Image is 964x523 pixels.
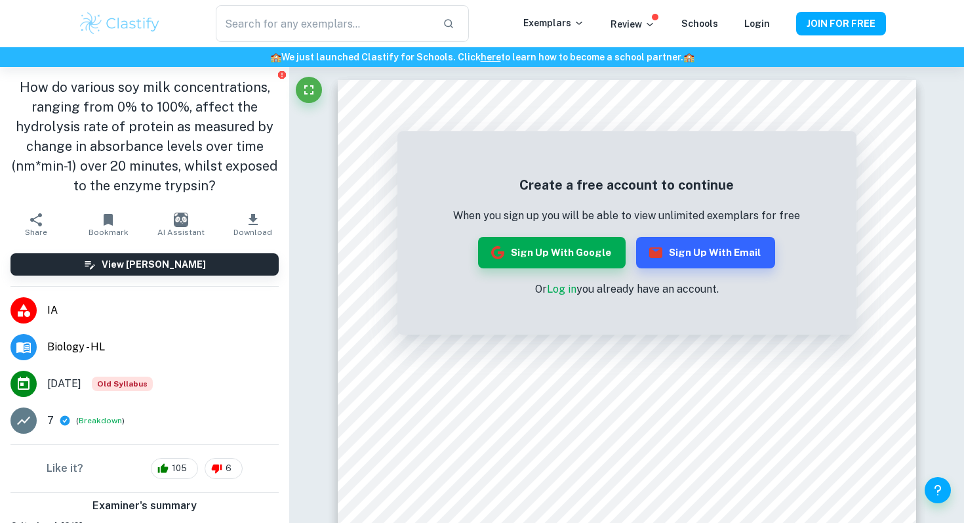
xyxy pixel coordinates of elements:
[478,237,626,268] button: Sign up with Google
[102,257,206,272] h6: View [PERSON_NAME]
[47,339,279,355] span: Biology - HL
[78,10,161,37] img: Clastify logo
[92,377,153,391] div: Starting from the May 2025 session, the Biology IA requirements have changed. It's OK to refer to...
[25,228,47,237] span: Share
[151,458,198,479] div: 105
[47,303,279,318] span: IA
[217,206,289,243] button: Download
[611,17,655,31] p: Review
[92,377,153,391] span: Old Syllabus
[636,237,775,268] button: Sign up with Email
[10,253,279,276] button: View [PERSON_NAME]
[233,228,272,237] span: Download
[72,206,144,243] button: Bookmark
[681,18,718,29] a: Schools
[89,228,129,237] span: Bookmark
[157,228,205,237] span: AI Assistant
[205,458,243,479] div: 6
[744,18,770,29] a: Login
[218,462,239,475] span: 6
[47,376,81,392] span: [DATE]
[925,477,951,503] button: Help and Feedback
[145,206,217,243] button: AI Assistant
[216,5,432,42] input: Search for any exemplars...
[683,52,694,62] span: 🏫
[10,77,279,196] h1: How do various soy milk concentrations, ranging from 0% to 100%, affect the hydrolysis rate of pr...
[523,16,584,30] p: Exemplars
[270,52,281,62] span: 🏫
[481,52,501,62] a: here
[453,208,800,224] p: When you sign up you will be able to view unlimited exemplars for free
[165,462,194,475] span: 105
[47,461,83,476] h6: Like it?
[5,498,284,514] h6: Examiner's summary
[296,77,322,103] button: Fullscreen
[453,282,800,297] p: Or you already have an account.
[3,50,961,64] h6: We just launched Clastify for Schools. Click to learn how to become a school partner.
[547,283,576,295] a: Log in
[174,213,188,227] img: AI Assistant
[47,413,54,429] p: 7
[277,70,287,79] button: Report issue
[79,415,122,427] button: Breakdown
[796,12,886,35] button: JOIN FOR FREE
[76,415,125,427] span: ( )
[453,175,800,195] h5: Create a free account to continue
